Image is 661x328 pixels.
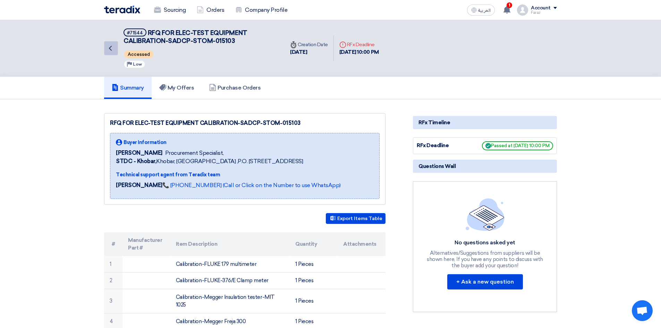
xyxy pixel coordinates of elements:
a: Company Profile [230,2,293,18]
button: العربية [467,5,495,16]
div: Account [531,5,551,11]
a: Sourcing [149,2,191,18]
div: #71544 [127,31,143,35]
th: Item Description [170,232,290,256]
img: empty_state_list.svg [466,198,505,231]
td: Calibration-Megger Insulation tester-MIT 1025 [170,289,290,313]
td: Calibration-FLUKE-376/E Clamp meter [170,272,290,289]
div: Open chat [632,300,653,321]
span: Buyer Information [124,139,167,146]
div: Creation Date [290,41,328,48]
td: Calibration-FLUKE 179 multimeter [170,256,290,272]
td: 3 [104,289,122,313]
th: Attachments [338,232,385,256]
button: + Ask a new question [447,274,523,289]
h5: My Offers [159,84,194,91]
span: Accessed [124,50,153,58]
span: Questions Wall [418,162,456,170]
span: Procurement Specialist, [165,149,224,157]
td: 1 [104,256,122,272]
img: Teradix logo [104,6,140,14]
div: RFx Deadline [417,142,469,150]
span: [PERSON_NAME] [116,149,162,157]
h5: Purchase Orders [209,84,261,91]
a: Summary [104,77,152,99]
div: No questions asked yet [426,239,544,246]
div: [DATE] [290,48,328,56]
img: profile_test.png [517,5,528,16]
div: Alternatives/Suggestions from suppliers will be shown here, If you have any points to discuss wit... [426,250,544,269]
td: 2 [104,272,122,289]
span: العربية [478,8,491,13]
th: Quantity [290,232,338,256]
td: 1 Pieces [290,289,338,313]
a: Purchase Orders [202,77,268,99]
h5: RFQ FOR ELEC-TEST EQUIPMENT CALIBRATION-SADCP-STOM-015103 [124,28,276,45]
span: Khobar, [GEOGRAPHIC_DATA] ,P.O. [STREET_ADDRESS] [116,157,303,166]
span: Low [133,62,142,67]
span: Passed at [DATE] 10:00 PM [482,141,553,150]
div: RFx Deadline [339,41,379,48]
button: Export Items Table [326,213,385,224]
td: 1 Pieces [290,256,338,272]
div: RFQ FOR ELEC-TEST EQUIPMENT CALIBRATION-SADCP-STOM-015103 [110,119,380,127]
div: [DATE] 10:00 PM [339,48,379,56]
b: STDC - Khobar, [116,158,156,165]
a: Orders [191,2,230,18]
span: 1 [507,2,512,8]
a: 📞 [PHONE_NUMBER] (Call or Click on the Number to use WhatsApp) [162,182,341,188]
strong: [PERSON_NAME] [116,182,162,188]
div: Faraz [531,11,557,15]
div: RFx Timeline [413,116,557,129]
th: # [104,232,122,256]
div: Technical support agent from Teradix team [116,171,341,178]
a: My Offers [152,77,202,99]
td: 1 Pieces [290,272,338,289]
th: Manufacturer Part # [122,232,170,256]
h5: Summary [112,84,144,91]
span: RFQ FOR ELEC-TEST EQUIPMENT CALIBRATION-SADCP-STOM-015103 [124,29,247,45]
